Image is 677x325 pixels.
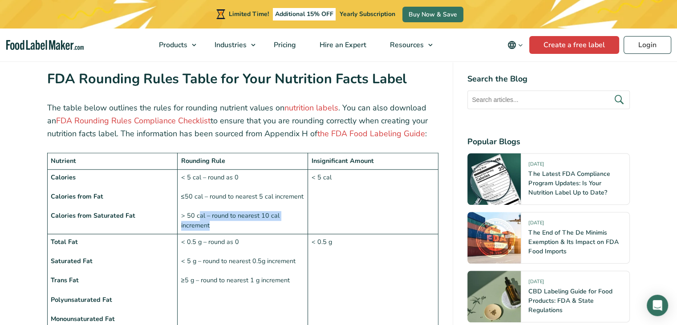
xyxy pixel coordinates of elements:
span: Hire an Expert [317,40,367,50]
strong: Polyunsaturated Fat [51,295,112,304]
span: [DATE] [528,278,543,288]
strong: Monounsaturated Fat [51,314,115,323]
a: Industries [203,28,260,61]
strong: Insignificant Amount [312,156,374,165]
span: Yearly Subscription [340,10,395,18]
td: < 5 cal – round as 0 ≤50 cal – round to nearest 5 cal increment > 50 cal – round to nearest 10 ca... [178,169,308,234]
input: Search articles... [467,90,630,109]
h4: Search the Blog [467,73,630,85]
span: [DATE] [528,161,543,171]
strong: Calories from Fat [51,192,103,201]
strong: Calories [51,173,76,182]
strong: Total Fat [51,237,78,246]
a: Pricing [262,28,306,61]
p: The table below outlines the rules for rounding nutrient values on . You can also download an to ... [47,102,439,140]
span: Limited Time! [229,10,269,18]
h4: Popular Blogs [467,136,630,148]
a: Food Label Maker homepage [6,40,84,50]
a: Products [147,28,201,61]
strong: Rounding Rule [181,156,225,165]
span: Additional 15% OFF [273,8,336,20]
a: Login [624,36,671,54]
strong: FDA Rounding Rules Table for Your Nutrition Facts Label [47,69,407,88]
a: The End of The De Minimis Exemption & Its Impact on FDA Food Imports [528,228,618,256]
a: Create a free label [529,36,619,54]
a: The Latest FDA Compliance Program Updates: Is Your Nutrition Label Up to Date? [528,170,610,197]
td: < 5 cal [308,169,438,234]
span: Pricing [271,40,297,50]
a: CBD Labeling Guide for Food Products: FDA & State Regulations [528,287,612,314]
span: Resources [387,40,425,50]
strong: Nutrient [51,156,76,165]
a: Resources [378,28,437,61]
span: Industries [212,40,247,50]
strong: Calories from Saturated Fat [51,211,135,220]
a: nutrition labels [284,102,338,113]
span: [DATE] [528,219,543,230]
span: Products [156,40,188,50]
a: the FDA Food Labeling Guide [317,128,425,139]
button: Change language [501,36,529,54]
div: Open Intercom Messenger [647,295,668,316]
strong: Trans Fat [51,276,79,284]
a: FDA Rounding Rules Compliance Checklist [56,115,211,126]
a: Buy Now & Save [402,7,463,22]
strong: Saturated Fat [51,256,93,265]
a: Hire an Expert [308,28,376,61]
